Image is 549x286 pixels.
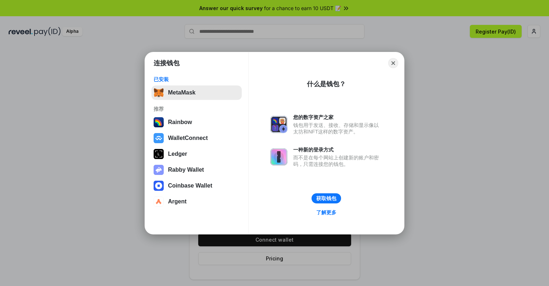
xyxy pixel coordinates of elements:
img: svg+xml,%3Csvg%20xmlns%3D%22http%3A%2F%2Fwww.w3.org%2F2000%2Fsvg%22%20fill%3D%22none%22%20viewBox... [154,165,164,175]
div: WalletConnect [168,135,208,141]
button: Coinbase Wallet [151,179,242,193]
div: Argent [168,198,187,205]
div: 一种新的登录方式 [293,146,382,153]
a: 了解更多 [312,208,341,217]
img: svg+xml,%3Csvg%20xmlns%3D%22http%3A%2F%2Fwww.w3.org%2F2000%2Fsvg%22%20fill%3D%22none%22%20viewBox... [270,116,287,133]
div: Rainbow [168,119,192,126]
button: Rainbow [151,115,242,129]
button: Rabby Wallet [151,163,242,177]
img: svg+xml,%3Csvg%20width%3D%2228%22%20height%3D%2228%22%20viewBox%3D%220%200%2028%2028%22%20fill%3D... [154,181,164,191]
div: 已安装 [154,76,240,83]
div: 您的数字资产之家 [293,114,382,120]
img: svg+xml,%3Csvg%20xmlns%3D%22http%3A%2F%2Fwww.w3.org%2F2000%2Fsvg%22%20width%3D%2228%22%20height%3... [154,149,164,159]
div: Ledger [168,151,187,157]
button: 获取钱包 [312,193,341,203]
img: svg+xml,%3Csvg%20width%3D%2228%22%20height%3D%2228%22%20viewBox%3D%220%200%2028%2028%22%20fill%3D... [154,133,164,143]
div: Coinbase Wallet [168,182,212,189]
button: MetaMask [151,85,242,100]
button: WalletConnect [151,131,242,145]
img: svg+xml,%3Csvg%20xmlns%3D%22http%3A%2F%2Fwww.w3.org%2F2000%2Fsvg%22%20fill%3D%22none%22%20viewBox... [270,148,287,166]
button: Ledger [151,147,242,161]
div: Rabby Wallet [168,167,204,173]
img: svg+xml,%3Csvg%20fill%3D%22none%22%20height%3D%2233%22%20viewBox%3D%220%200%2035%2033%22%20width%... [154,88,164,98]
button: Close [388,58,398,68]
img: svg+xml,%3Csvg%20width%3D%22120%22%20height%3D%22120%22%20viewBox%3D%220%200%20120%20120%22%20fil... [154,117,164,127]
div: 而不是在每个网站上创建新的账户和密码，只需连接您的钱包。 [293,154,382,167]
div: 什么是钱包？ [307,80,346,88]
div: 了解更多 [316,209,336,216]
div: 钱包用于发送、接收、存储和显示像以太坊和NFT这样的数字资产。 [293,122,382,135]
div: MetaMask [168,89,195,96]
h1: 连接钱包 [154,59,180,67]
div: 推荐 [154,106,240,112]
button: Argent [151,194,242,209]
div: 获取钱包 [316,195,336,202]
img: svg+xml,%3Csvg%20width%3D%2228%22%20height%3D%2228%22%20viewBox%3D%220%200%2028%2028%22%20fill%3D... [154,197,164,207]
